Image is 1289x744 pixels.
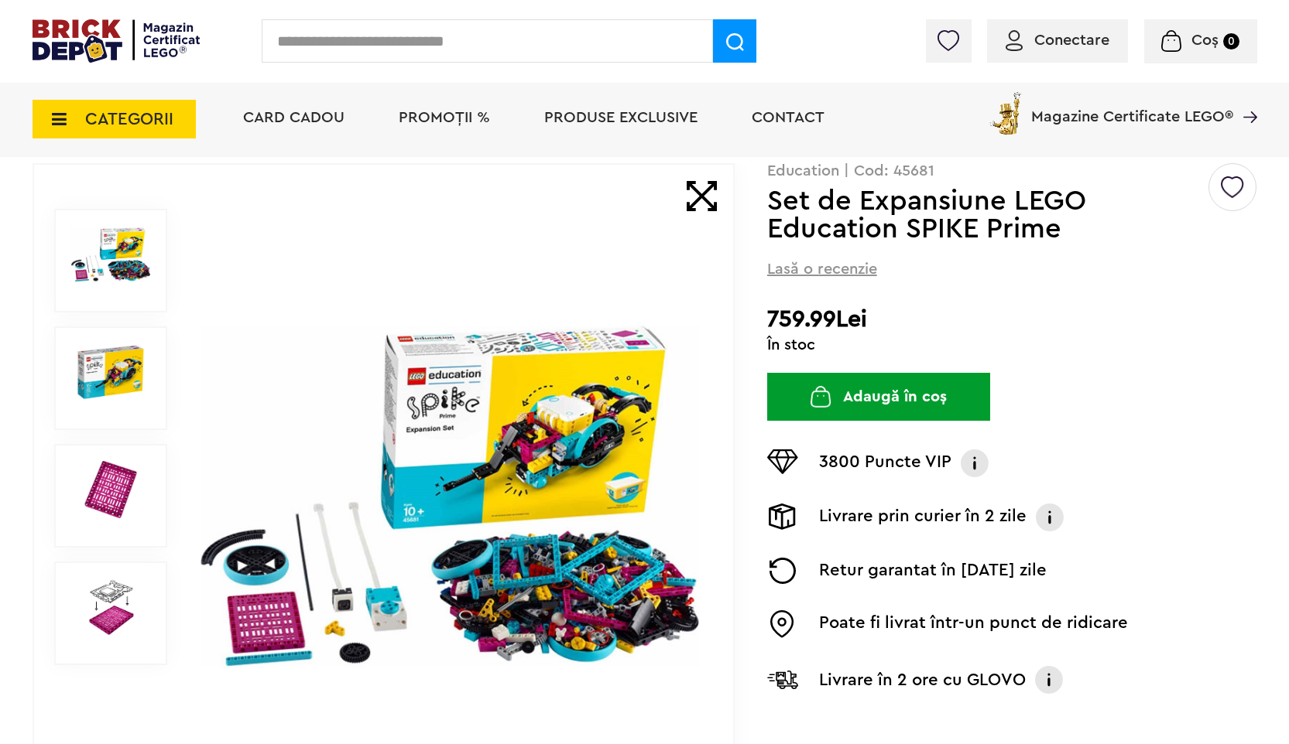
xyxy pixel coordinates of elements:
span: Coș [1191,32,1219,48]
span: Conectare [1034,32,1109,48]
img: Set de Expansiune LEGO Education SPIKE Prime [201,316,699,677]
p: Poate fi livrat într-un punct de ridicare [819,610,1128,638]
img: Set de Expansiune LEGO Education SPIKE Prime [71,226,150,283]
p: Education | Cod: 45681 [767,163,1257,179]
div: În stoc [767,337,1257,353]
a: Produse exclusive [544,110,698,125]
p: Retur garantat în [DATE] zile [819,558,1047,584]
span: CATEGORII [85,111,173,128]
a: Card Cadou [243,110,345,125]
h2: 759.99Lei [767,305,1257,333]
small: 0 [1223,33,1239,49]
a: PROMOȚII % [399,110,490,125]
a: Magazine Certificate LEGO® [1233,89,1257,104]
img: Info livrare cu GLOVO [1034,664,1064,695]
img: Puncte VIP [767,449,798,474]
span: Magazine Certificate LEGO® [1031,89,1233,125]
a: Conectare [1006,32,1109,48]
span: Lasă o recenzie [767,258,877,280]
img: Returnare [767,558,798,584]
p: Livrare prin curier în 2 zile [819,503,1027,531]
p: 3800 Puncte VIP [819,449,951,477]
img: Easybox [767,610,798,638]
a: Contact [752,110,824,125]
img: Livrare [767,503,798,530]
h1: Set de Expansiune LEGO Education SPIKE Prime [767,187,1207,243]
button: Adaugă în coș [767,373,990,421]
img: Livrare Glovo [767,670,798,689]
img: Info livrare prin curier [1034,503,1065,531]
img: Info VIP [959,449,990,477]
img: Seturi Lego Set de Expansiune LEGO Education SPIKE Prime [71,578,150,636]
img: Set de Expansiune LEGO Education SPIKE Prime [71,343,150,401]
p: Livrare în 2 ore cu GLOVO [819,667,1026,692]
img: Set de Expansiune LEGO Education SPIKE Prime LEGO 45681 [71,461,150,518]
